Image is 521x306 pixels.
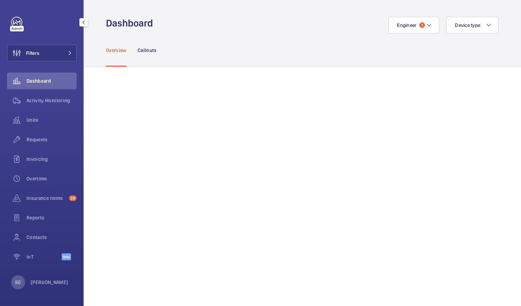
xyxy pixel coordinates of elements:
[138,47,157,54] p: Callouts
[455,22,480,28] span: Device type
[397,22,417,28] span: Engineer
[26,214,77,221] span: Reports
[106,47,126,54] p: Overview
[26,77,77,84] span: Dashboard
[26,117,77,124] span: Units
[26,156,77,163] span: Invoicing
[31,279,68,286] p: [PERSON_NAME]
[26,195,66,202] span: Insurance items
[419,22,425,28] span: 1
[69,195,77,201] span: 28
[106,17,157,30] h1: Dashboard
[15,279,21,286] p: SG
[26,97,77,104] span: Activity Monitoring
[26,175,77,182] span: Overtime
[26,253,62,260] span: IoT
[26,136,77,143] span: Requests
[26,50,39,57] span: Filters
[26,234,77,241] span: Contacts
[62,253,71,260] span: Beta
[7,45,77,61] button: Filters
[388,17,439,33] button: Engineer1
[446,17,499,33] button: Device type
